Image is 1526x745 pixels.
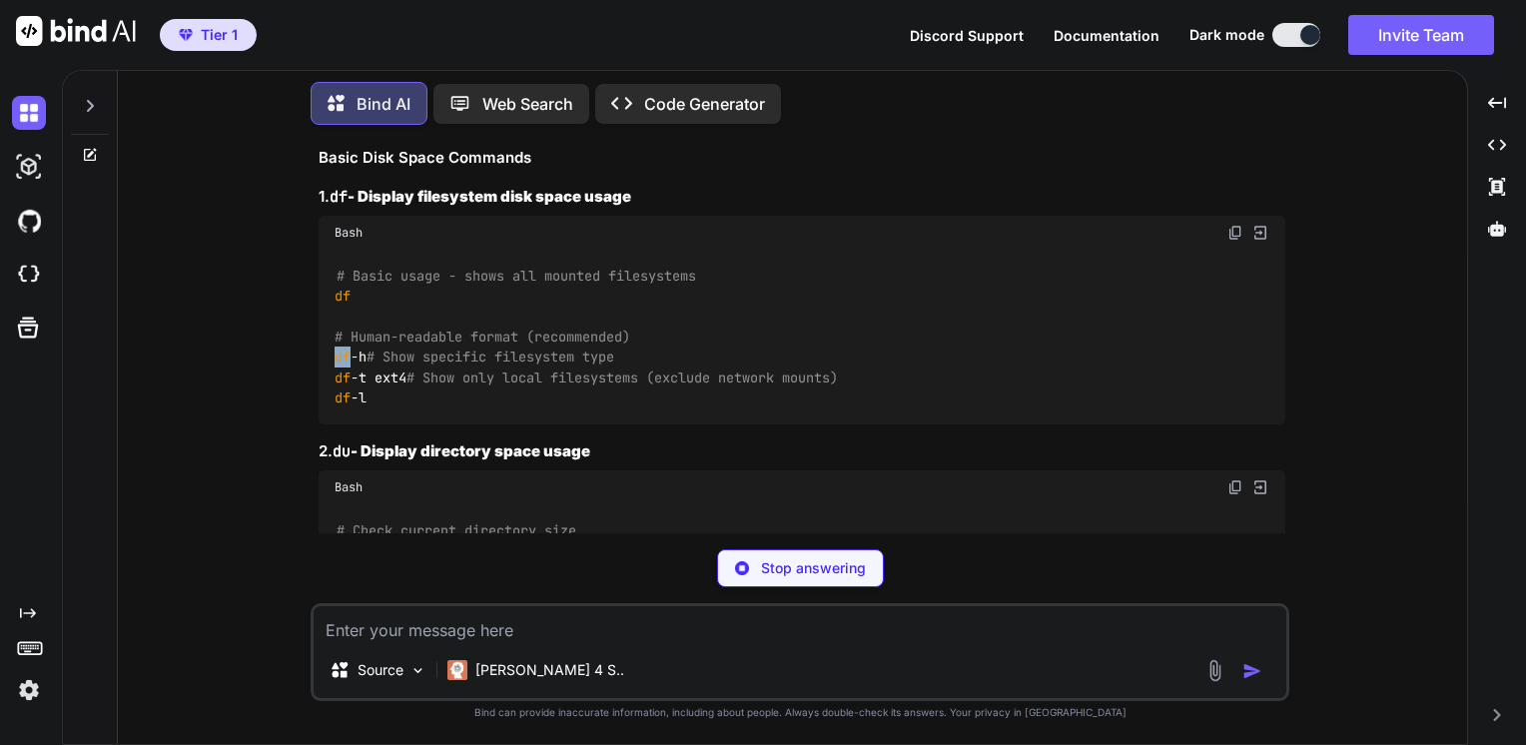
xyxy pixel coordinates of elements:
[12,673,46,707] img: settings
[910,25,1024,46] button: Discord Support
[357,92,410,116] p: Bind AI
[12,204,46,238] img: githubDark
[12,150,46,184] img: darkAi-studio
[333,441,590,460] strong: - Display directory space usage
[337,267,696,285] span: # Basic usage - shows all mounted filesystems
[319,186,1285,209] h3: 1.
[333,441,351,461] code: du
[1189,25,1264,45] span: Dark mode
[1242,661,1262,681] img: icon
[1054,25,1159,46] button: Documentation
[330,187,631,206] strong: - Display filesystem disk space usage
[358,660,403,680] p: Source
[160,19,257,51] button: premiumTier 1
[319,440,1285,463] h3: 2.
[1251,478,1269,496] img: Open in Browser
[1227,225,1243,241] img: copy
[12,258,46,292] img: cloudideIcon
[1227,479,1243,495] img: copy
[409,662,426,679] img: Pick Models
[319,147,1285,170] h2: Basic Disk Space Commands
[335,369,351,386] span: df
[1054,27,1159,44] span: Documentation
[335,349,351,367] span: df
[406,369,838,386] span: # Show only local filesystems (exclude network mounts)
[335,388,351,406] span: df
[311,705,1289,720] p: Bind can provide inaccurate information, including about people. Always double-check its answers....
[644,92,765,116] p: Code Generator
[335,266,838,408] code: -h -t ext4 -l
[1251,224,1269,242] img: Open in Browser
[367,349,614,367] span: # Show specific filesystem type
[16,16,136,46] img: Bind AI
[179,29,193,41] img: premium
[337,521,576,539] span: # Check current directory size
[335,287,351,305] span: df
[1203,659,1226,682] img: attachment
[335,225,363,241] span: Bash
[335,328,630,346] span: # Human-readable format (recommended)
[475,660,624,680] p: [PERSON_NAME] 4 S..
[447,660,467,680] img: Claude 4 Sonnet
[1348,15,1494,55] button: Invite Team
[335,479,363,495] span: Bash
[330,187,348,207] code: df
[201,25,238,45] span: Tier 1
[761,558,866,578] p: Stop answering
[12,96,46,130] img: darkChat
[482,92,573,116] p: Web Search
[910,27,1024,44] span: Discord Support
